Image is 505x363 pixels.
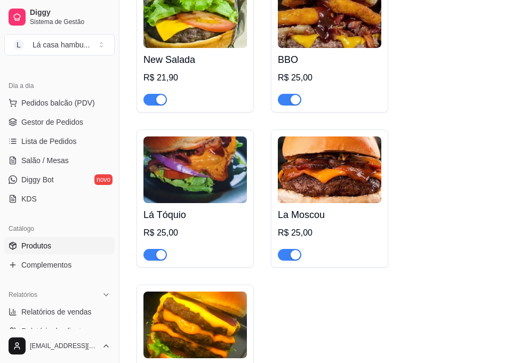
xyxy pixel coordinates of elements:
a: Lista de Pedidos [4,133,115,150]
span: Gestor de Pedidos [21,117,83,127]
h4: La Moscou [278,207,381,222]
div: Dia a dia [4,77,115,94]
span: Diggy [30,8,110,18]
a: Gestor de Pedidos [4,114,115,131]
span: KDS [21,193,37,204]
div: R$ 25,00 [278,227,381,239]
span: Diggy Bot [21,174,54,185]
span: Relatórios de vendas [21,306,92,317]
a: Salão / Mesas [4,152,115,169]
button: Pedidos balcão (PDV) [4,94,115,111]
span: Salão / Mesas [21,155,69,166]
span: Pedidos balcão (PDV) [21,98,95,108]
a: KDS [4,190,115,207]
span: [EMAIL_ADDRESS][DOMAIN_NAME] [30,342,98,350]
div: Catálogo [4,220,115,237]
span: L [13,39,24,50]
div: Lá casa hambu ... [33,39,90,50]
span: Relatório de clientes [21,326,89,336]
img: product-image [143,136,247,203]
button: Select a team [4,34,115,55]
img: product-image [143,292,247,358]
a: Diggy Botnovo [4,171,115,188]
span: Lista de Pedidos [21,136,77,147]
h4: Lá Tóquio [143,207,247,222]
div: R$ 25,00 [143,227,247,239]
a: Relatório de clientes [4,322,115,340]
h4: BBO [278,52,381,67]
h4: New Salada [143,52,247,67]
span: Produtos [21,240,51,251]
span: Relatórios [9,291,37,299]
a: Relatórios de vendas [4,303,115,320]
img: product-image [278,136,381,203]
a: Complementos [4,256,115,273]
div: R$ 21,90 [143,71,247,84]
span: Sistema de Gestão [30,18,110,26]
button: [EMAIL_ADDRESS][DOMAIN_NAME] [4,333,115,359]
div: R$ 25,00 [278,71,381,84]
a: DiggySistema de Gestão [4,4,115,30]
span: Complementos [21,260,71,270]
a: Produtos [4,237,115,254]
